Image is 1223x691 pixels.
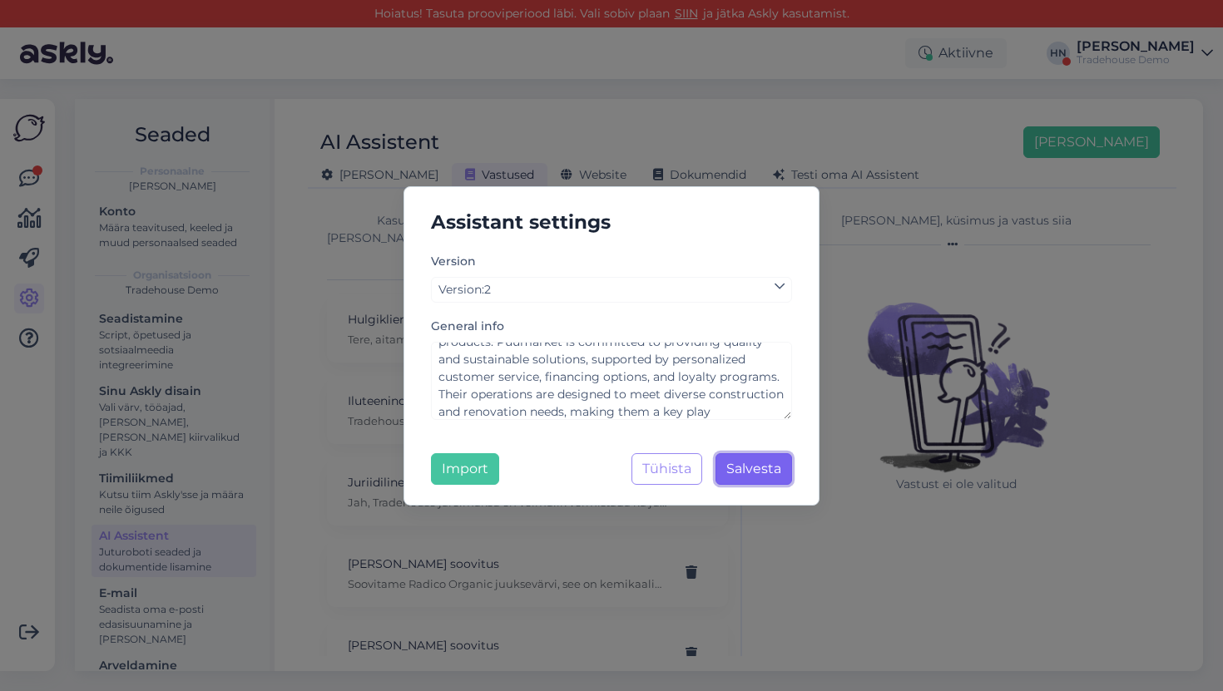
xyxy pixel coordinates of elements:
[431,453,499,485] button: Import
[726,461,781,476] span: Salvesta
[438,282,491,297] span: Version : 2
[431,253,483,270] label: Version
[418,207,805,238] h5: Assistant settings
[631,453,702,485] button: Tühista
[431,342,792,420] textarea: Puumarket is a prominent retailer and wholesaler in the building materials industry, with a stron...
[431,318,511,335] label: General info
[431,277,792,303] a: Version:2
[715,453,792,485] button: Salvesta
